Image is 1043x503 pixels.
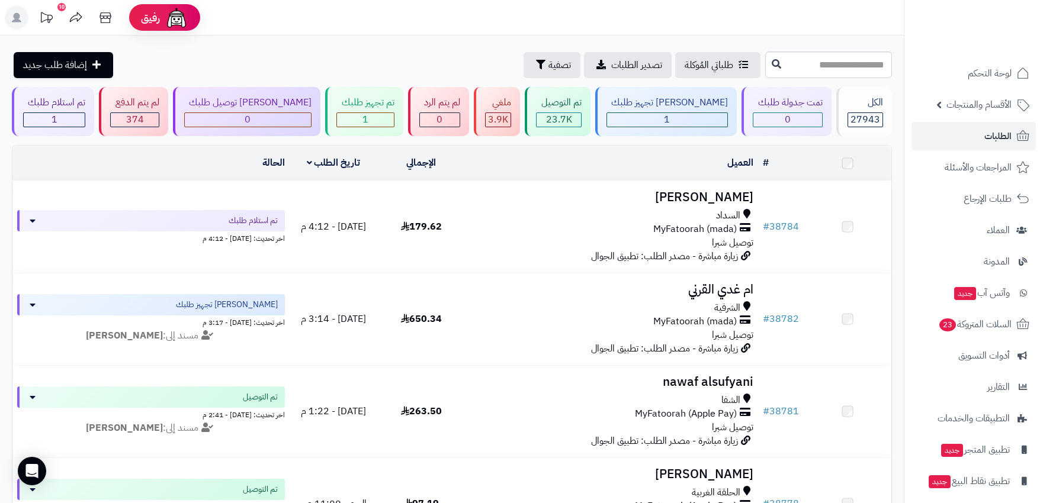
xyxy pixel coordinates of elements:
div: ملغي [485,96,511,109]
span: العملاء [987,222,1010,238]
a: طلبات الإرجاع [912,185,1036,213]
a: [PERSON_NAME] تجهيز طلبك 1 [593,87,739,136]
div: 374 [111,113,158,127]
a: #38784 [763,220,799,234]
div: اخر تحديث: [DATE] - 3:17 م [17,315,285,328]
a: التطبيقات والخدمات [912,404,1036,433]
a: الإجمالي [406,156,436,170]
span: جديد [954,287,976,300]
a: تم استلام طلبك 1 [9,87,97,136]
span: تطبيق المتجر [940,441,1010,458]
a: #38781 [763,404,799,418]
a: لم يتم الدفع 374 [97,87,170,136]
span: السداد [716,209,740,223]
a: تمت جدولة طلبك 0 [739,87,833,136]
span: 0 [245,112,251,127]
div: تم التوصيل [536,96,581,109]
a: تصدير الطلبات [584,52,672,78]
span: التطبيقات والخدمات [938,410,1010,427]
span: زيارة مباشرة - مصدر الطلب: تطبيق الجوال [591,434,738,448]
span: زيارة مباشرة - مصدر الطلب: تطبيق الجوال [591,341,738,356]
a: أدوات التسويق [912,341,1036,370]
a: طلباتي المُوكلة [675,52,760,78]
div: تم استلام طلبك [23,96,85,109]
div: 3851 [486,113,511,127]
span: رفيق [141,11,160,25]
a: تطبيق نقاط البيعجديد [912,467,1036,495]
span: الشرفية [714,301,740,315]
div: تمت جدولة طلبك [753,96,822,109]
span: توصيل شبرا [712,328,753,342]
a: [PERSON_NAME] توصيل طلبك 0 [171,87,323,136]
span: الحلقة الغربية [692,486,740,499]
span: المدونة [984,253,1010,270]
a: إضافة طلب جديد [14,52,113,78]
span: زيارة مباشرة - مصدر الطلب: تطبيق الجوال [591,249,738,263]
span: # [763,312,769,326]
a: الطلبات [912,122,1036,150]
span: MyFatoorah (mada) [653,223,737,236]
span: 3.9K [488,112,508,127]
span: الطلبات [984,128,1012,144]
strong: [PERSON_NAME] [86,421,163,435]
span: تطبيق نقاط البيع [928,473,1010,489]
span: تصفية [548,58,571,72]
span: 650.34 [401,312,442,326]
span: طلباتي المُوكلة [685,58,733,72]
span: # [763,404,769,418]
span: وآتس آب [953,285,1010,301]
div: اخر تحديث: [DATE] - 4:12 م [17,231,285,244]
span: تم استلام طلبك [229,215,278,227]
div: [PERSON_NAME] توصيل طلبك [184,96,312,109]
span: MyFatoorah (mada) [653,315,737,328]
span: التقارير [987,379,1010,395]
a: وآتس آبجديد [912,279,1036,307]
span: [DATE] - 4:12 م [301,220,366,234]
span: توصيل شبرا [712,420,753,434]
span: إضافة طلب جديد [23,58,87,72]
span: 263.50 [401,404,442,418]
a: تاريخ الطلب [307,156,361,170]
div: 0 [185,113,311,127]
a: العملاء [912,216,1036,244]
span: 1 [362,112,368,127]
div: 23715 [537,113,580,127]
div: لم يتم الرد [419,96,460,109]
a: الحالة [262,156,285,170]
span: 23.7K [546,112,572,127]
span: لوحة التحكم [968,65,1012,82]
div: اخر تحديث: [DATE] - 2:41 م [17,408,285,420]
span: تصدير الطلبات [611,58,662,72]
span: 1 [664,112,670,127]
span: توصيل شبرا [712,236,753,250]
a: # [763,156,769,170]
h3: [PERSON_NAME] [470,191,753,204]
span: تم التوصيل [243,391,278,403]
strong: [PERSON_NAME] [86,328,163,343]
a: تم التوصيل 23.7K [522,87,592,136]
img: ai-face.png [165,6,188,30]
span: تم التوصيل [243,483,278,495]
div: 1 [337,113,393,127]
a: التقارير [912,373,1036,401]
a: لم يتم الرد 0 [406,87,471,136]
div: تم تجهيز طلبك [336,96,394,109]
a: #38782 [763,312,799,326]
span: السلات المتروكة [938,316,1012,333]
h3: ام غدي القرني [470,283,753,296]
span: [DATE] - 3:14 م [301,312,366,326]
span: طلبات الإرجاع [964,191,1012,207]
div: مسند إلى: [8,421,294,435]
span: 27943 [851,112,880,127]
a: ملغي 3.9K [471,87,522,136]
div: 1 [24,113,85,127]
span: جديد [929,475,951,488]
div: Open Intercom Messenger [18,457,46,485]
span: جديد [941,444,963,457]
span: الأقسام والمنتجات [946,96,1012,113]
a: لوحة التحكم [912,59,1036,88]
div: الكل [848,96,883,109]
div: لم يتم الدفع [110,96,159,109]
a: الكل27943 [834,87,894,136]
span: 0 [785,112,791,127]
